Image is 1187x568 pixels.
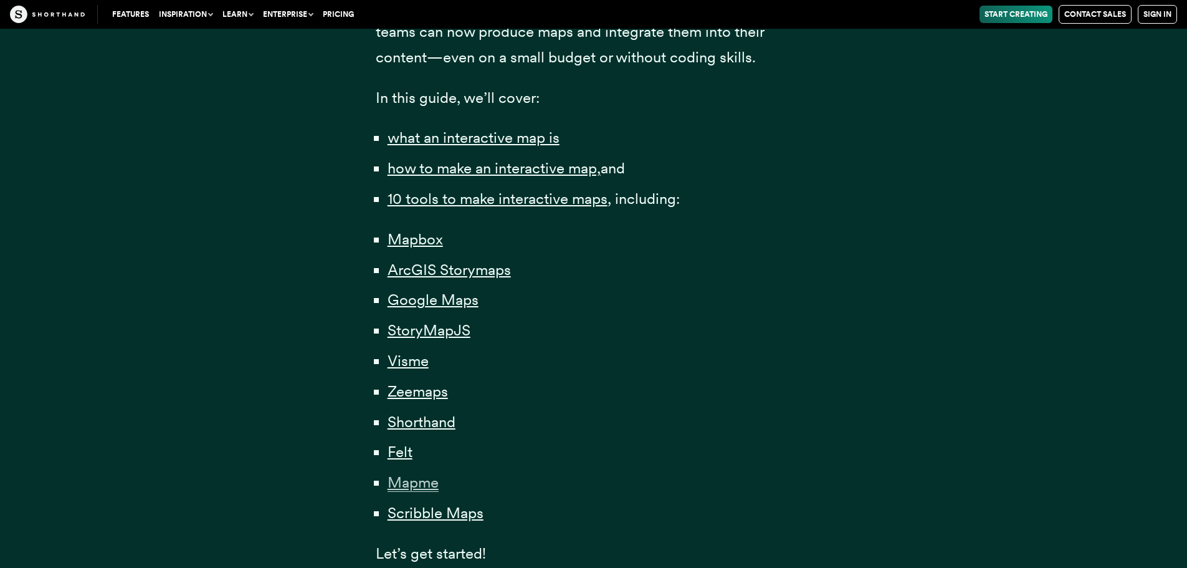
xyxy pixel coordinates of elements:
[388,382,448,400] a: Zeemaps
[388,473,439,491] a: Mapme
[608,190,680,208] span: , including:
[388,443,412,461] a: Felt
[376,544,486,562] span: Let’s get started!
[318,6,359,23] a: Pricing
[1059,5,1132,24] a: Contact Sales
[388,190,608,208] a: 10 tools to make interactive maps
[388,291,479,309] a: Google Maps
[980,6,1052,23] a: Start Creating
[107,6,154,23] a: Features
[388,413,455,431] a: Shorthand
[258,6,318,23] button: Enterprise
[1138,5,1177,24] a: Sign in
[154,6,217,23] button: Inspiration
[601,159,625,177] span: and
[388,230,443,248] a: Mapbox
[388,261,511,279] a: ArcGIS Storymaps
[217,6,258,23] button: Learn
[10,6,85,23] img: The Craft
[388,159,601,177] a: how to make an interactive map,
[388,321,470,339] a: StoryMapJS
[388,473,439,492] span: Mapme
[388,504,484,522] a: Scribble Maps
[376,89,540,107] span: In this guide, we’ll cover:
[388,352,429,370] a: Visme
[388,128,560,147] a: what an interactive map is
